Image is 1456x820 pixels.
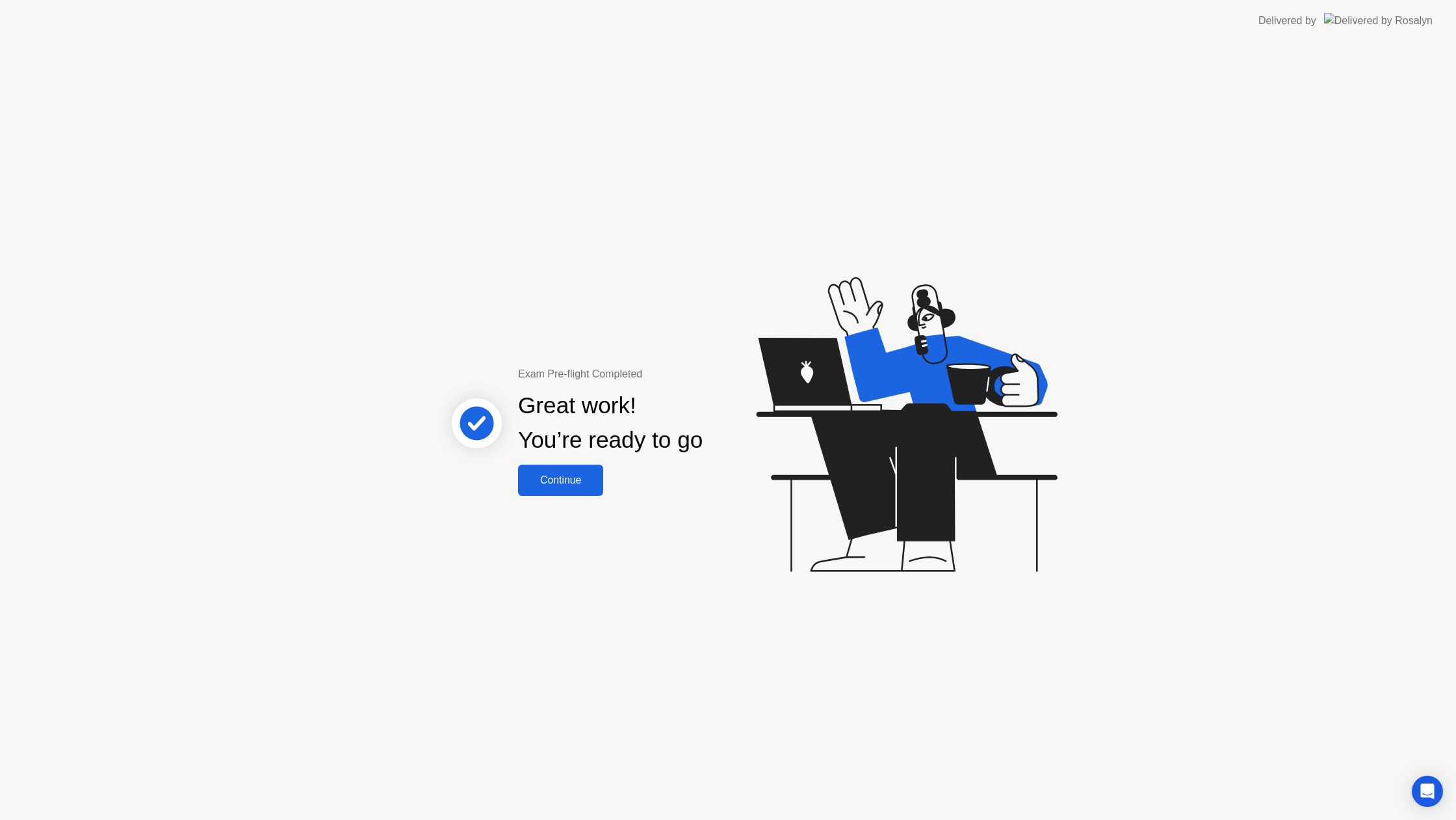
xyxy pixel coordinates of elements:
div: Exam Pre-flight Completed [518,366,786,382]
img: Delivered by Rosalyn [1324,13,1433,28]
div: Delivered by [1258,13,1316,29]
div: Great work! You’re ready to go [518,389,703,458]
div: Open Intercom Messenger [1412,776,1443,807]
button: Continue [518,465,603,496]
div: Continue [522,474,599,486]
